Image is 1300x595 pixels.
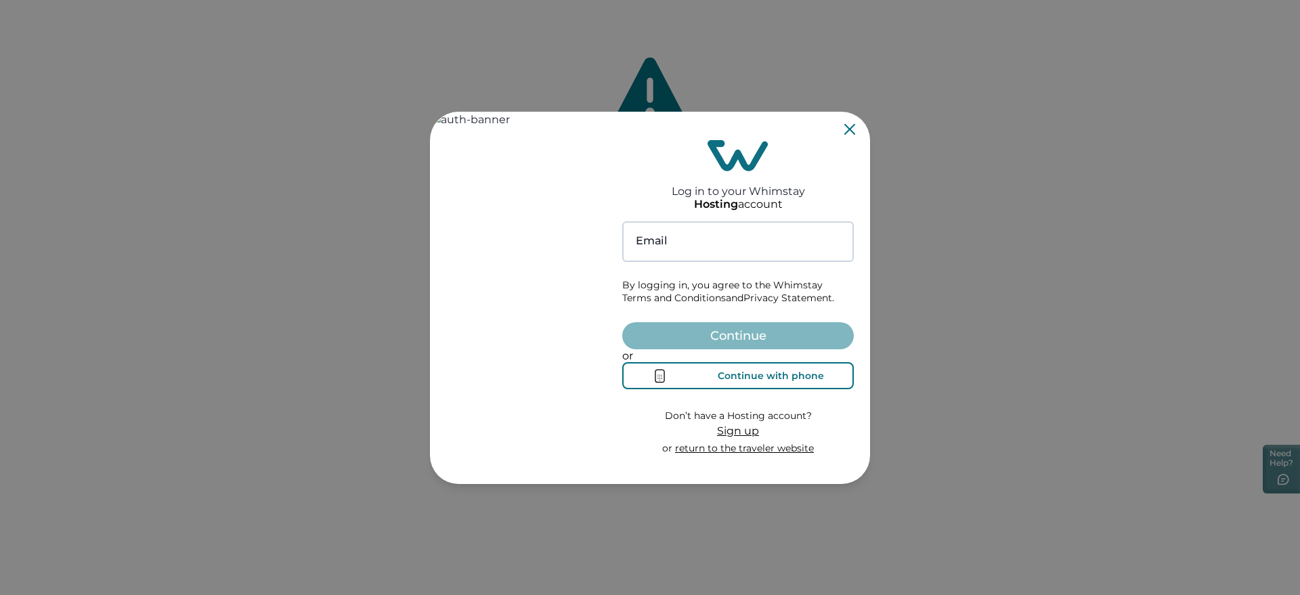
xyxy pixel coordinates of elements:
[622,279,854,305] p: By logging in, you agree to the Whimstay and
[694,198,738,211] p: Hosting
[430,112,606,484] img: auth-banner
[662,410,814,423] p: Don’t have a Hosting account?
[694,198,783,211] p: account
[717,424,759,437] span: Sign up
[844,124,855,135] button: Close
[622,292,726,304] a: Terms and Conditions
[672,171,805,198] h2: Log in to your Whimstay
[622,322,854,349] button: Continue
[718,370,824,381] div: Continue with phone
[662,442,814,456] p: or
[708,140,768,171] img: login-logo
[622,349,854,363] p: or
[622,362,854,389] button: Continue with phone
[675,442,814,454] a: return to the traveler website
[743,292,834,304] a: Privacy Statement.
